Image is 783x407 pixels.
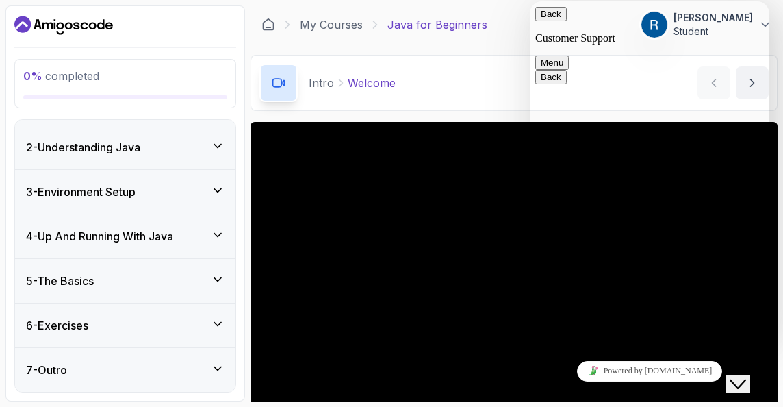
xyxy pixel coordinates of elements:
button: 5-The Basics [15,259,235,303]
h3: 5 - The Basics [26,273,94,289]
span: completed [23,69,99,83]
iframe: chat widget [726,352,769,393]
h3: 6 - Exercises [26,317,88,334]
button: 2-Understanding Java [15,125,235,169]
button: 6-Exercises [15,304,235,347]
button: 7-Outro [15,348,235,392]
button: 3-Environment Setup [15,170,235,214]
p: Intro [309,75,334,91]
button: 4-Up And Running With Java [15,214,235,258]
iframe: chat widget [530,1,769,340]
h3: 4 - Up And Running With Java [26,228,173,245]
h3: 3 - Environment Setup [26,184,136,200]
a: Dashboard [261,18,275,32]
h3: 7 - Outro [26,362,67,378]
p: Welcome [348,75,396,91]
span: 0 % [23,69,42,83]
iframe: chat widget [530,356,769,386]
a: Dashboard [14,14,113,36]
h3: 2 - Understanding Java [26,139,140,156]
p: Java for Beginners [387,16,487,33]
a: My Courses [300,16,363,33]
